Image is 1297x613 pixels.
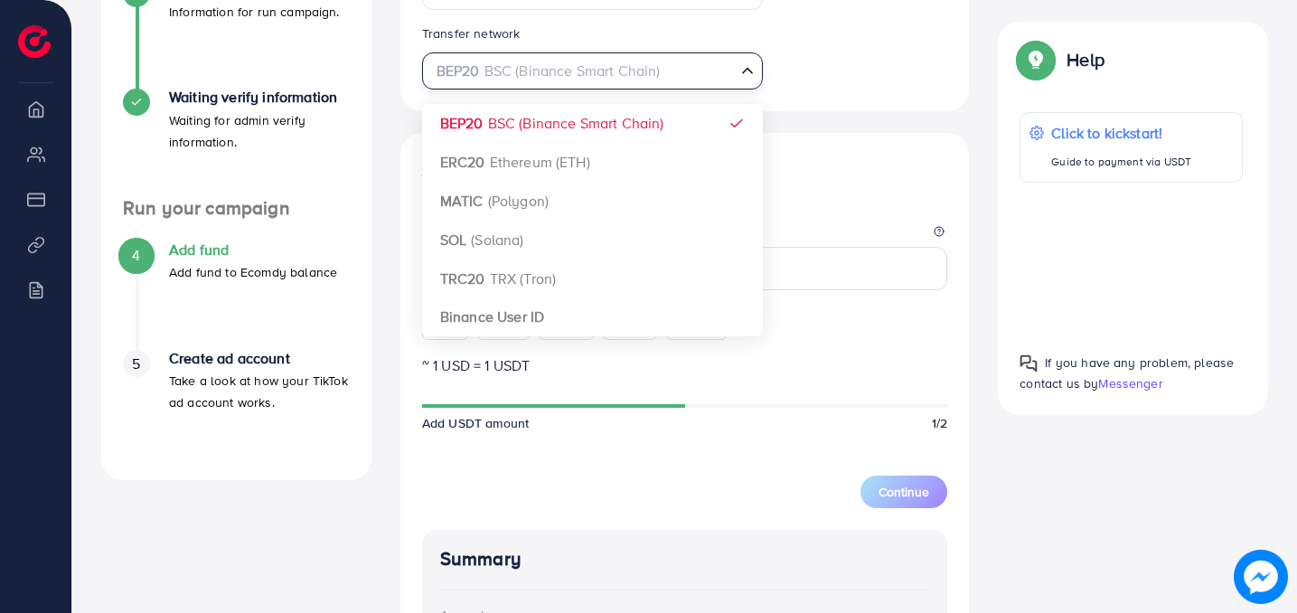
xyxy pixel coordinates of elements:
[422,52,763,90] div: Search for option
[1067,49,1104,71] p: Help
[860,476,947,508] button: Continue
[169,261,337,283] p: Add fund to Ecomdy balance
[101,197,371,220] h4: Run your campaign
[430,57,734,85] input: Search for option
[169,89,350,106] h4: Waiting verify information
[489,315,518,333] span: $100
[132,354,140,374] span: 5
[169,109,350,153] p: Waiting for admin verify information.
[879,483,929,501] span: Continue
[615,315,646,333] span: $500
[169,350,350,367] h4: Create ad account
[1020,354,1038,373] img: Popup guide
[101,241,371,350] li: Add fund
[422,354,948,376] p: ~ 1 USD = 1 USDT
[440,548,930,571] h4: Summary
[18,25,51,58] img: logo
[1020,354,1234,392] span: If you have any problem, please contact us by
[169,370,350,413] p: Take a look at how your TikTok ad account works.
[678,315,715,333] span: $1000
[1020,43,1052,76] img: Popup guide
[1098,374,1162,392] span: Messenger
[550,315,582,333] span: $200
[1234,550,1288,604] img: image
[169,241,337,259] h4: Add fund
[434,315,456,333] span: $50
[169,1,340,23] p: Information for run campaign.
[932,414,947,432] span: 1/2
[1051,122,1191,144] p: Click to kickstart!
[422,224,948,247] legend: Amount
[422,24,521,42] label: Transfer network
[422,188,948,210] p: Enter amount you want to top-up
[422,414,529,432] span: Add USDT amount
[101,350,371,458] li: Create ad account
[101,89,371,197] li: Waiting verify information
[422,155,511,181] h3: Add fund
[132,245,140,266] span: 4
[1051,151,1191,173] p: Guide to payment via USDT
